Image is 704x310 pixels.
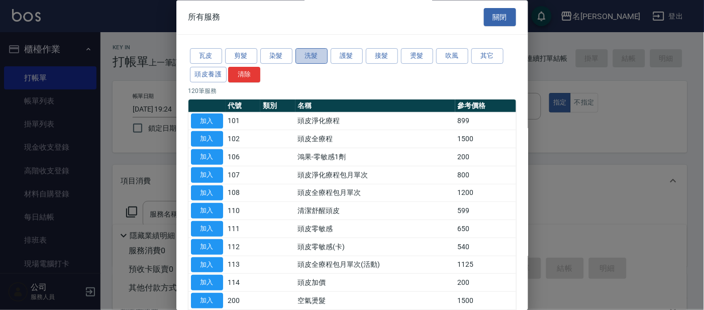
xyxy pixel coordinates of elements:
td: 頭皮全療程包月單次 [295,184,455,202]
button: 加入 [191,257,223,273]
td: 102 [226,130,261,148]
td: 899 [455,113,516,131]
td: 200 [226,292,261,310]
button: 頭皮養護 [190,67,227,82]
button: 洗髮 [295,49,328,64]
button: 燙髮 [401,49,433,64]
button: 吹風 [436,49,468,64]
button: 清除 [228,67,260,82]
td: 頭皮淨化療程 [295,113,455,131]
td: 頭皮全療程包月單次(活動) [295,256,455,274]
td: 110 [226,202,261,220]
td: 頭皮零敏感(卡) [295,238,455,256]
td: 1500 [455,292,516,310]
td: 106 [226,148,261,166]
th: 類別 [260,99,295,113]
td: 114 [226,274,261,292]
td: 1500 [455,130,516,148]
td: 1200 [455,184,516,202]
button: 染髮 [260,49,292,64]
button: 加入 [191,293,223,309]
button: 剪髮 [225,49,257,64]
button: 接髮 [366,49,398,64]
th: 名稱 [295,99,455,113]
th: 代號 [226,99,261,113]
td: 清潔舒醒頭皮 [295,202,455,220]
td: 800 [455,166,516,184]
td: 200 [455,148,516,166]
td: 1125 [455,256,516,274]
button: 加入 [191,275,223,291]
button: 其它 [471,49,504,64]
button: 加入 [191,167,223,183]
td: 112 [226,238,261,256]
th: 參考價格 [455,99,516,113]
td: 頭皮淨化療程包月單次 [295,166,455,184]
td: 650 [455,220,516,238]
span: 所有服務 [188,12,221,22]
td: 101 [226,113,261,131]
td: 107 [226,166,261,184]
button: 加入 [191,222,223,237]
button: 加入 [191,132,223,147]
td: 空氣燙髮 [295,292,455,310]
button: 加入 [191,203,223,219]
button: 護髮 [331,49,363,64]
td: 頭皮全療程 [295,130,455,148]
button: 加入 [191,114,223,129]
td: 599 [455,202,516,220]
p: 120 筆服務 [188,86,516,95]
button: 瓦皮 [190,49,222,64]
button: 關閉 [484,8,516,27]
td: 鴻果-零敏感1劑 [295,148,455,166]
td: 頭皮零敏感 [295,220,455,238]
td: 108 [226,184,261,202]
button: 加入 [191,185,223,201]
td: 113 [226,256,261,274]
td: 頭皮加價 [295,274,455,292]
button: 加入 [191,239,223,255]
button: 加入 [191,150,223,165]
td: 200 [455,274,516,292]
td: 111 [226,220,261,238]
td: 540 [455,238,516,256]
